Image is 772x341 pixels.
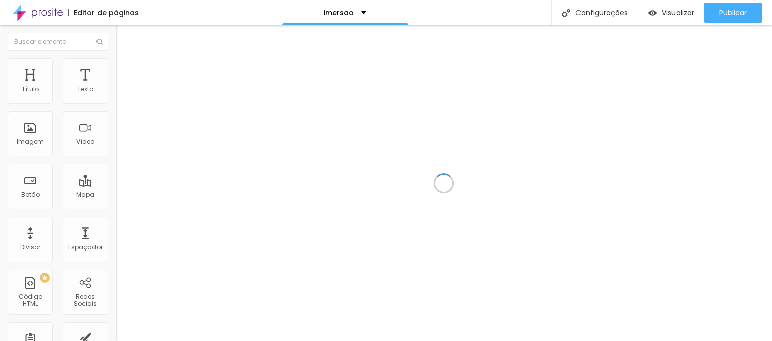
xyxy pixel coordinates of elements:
img: Icone [96,39,103,45]
span: Visualizar [662,9,694,17]
div: Espaçador [68,244,103,251]
button: Publicar [704,3,762,23]
input: Buscar elemento [8,33,108,51]
img: view-1.svg [648,9,657,17]
div: Botão [21,191,40,198]
div: Texto [77,86,93,93]
p: imersao [324,9,354,16]
div: Código HTML [10,293,50,308]
div: Título [22,86,39,93]
div: Redes Sociais [65,293,105,308]
button: Visualizar [638,3,704,23]
div: Editor de páginas [68,9,139,16]
span: Publicar [719,9,747,17]
div: Divisor [20,244,40,251]
div: Mapa [76,191,94,198]
img: Icone [562,9,570,17]
div: Vídeo [76,138,94,145]
div: Imagem [17,138,44,145]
